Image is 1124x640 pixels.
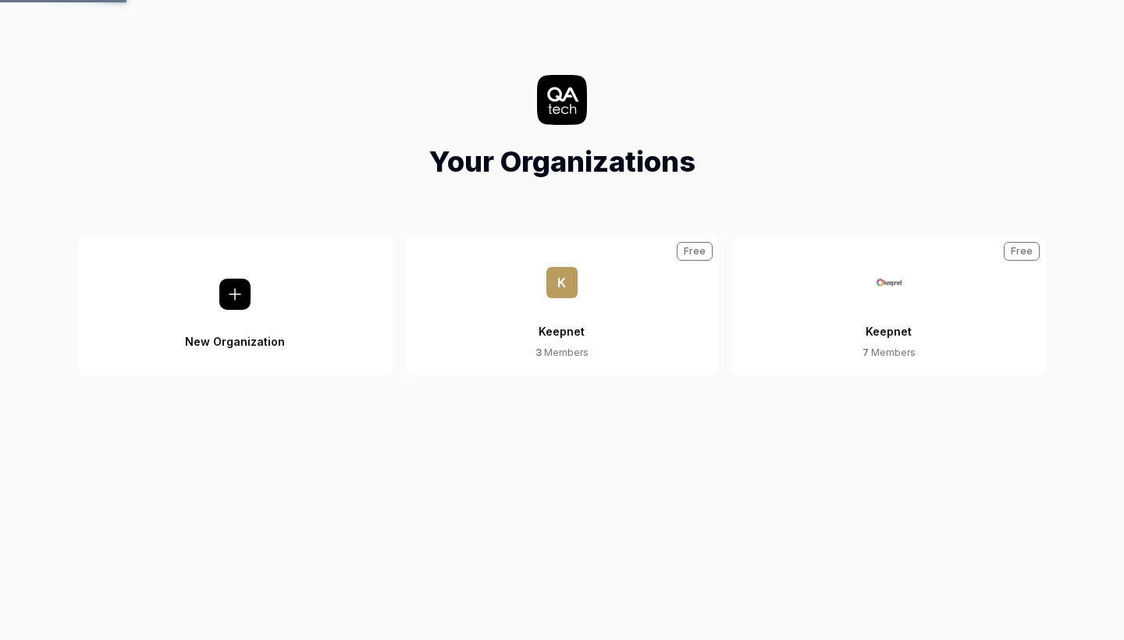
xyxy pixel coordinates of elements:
img: Keepnet Logo [873,267,905,298]
button: Keepnet7 MembersFree [731,236,1046,375]
h1: Your Organizations [429,140,695,183]
span: 7 [863,347,869,358]
div: Members [535,346,589,360]
button: New Organization [78,236,393,375]
div: Free [677,242,713,261]
span: 3 [535,347,542,358]
div: Keepnet [866,298,912,346]
div: Free [1004,242,1040,261]
div: Keepnet [539,298,585,346]
div: New Organization [185,310,285,349]
span: K [546,267,578,298]
div: Members [863,346,916,360]
a: Keepnet LogoKeepnet7 MembersFree [731,236,1046,375]
button: KKeepnet3 MembersFree [405,236,720,375]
